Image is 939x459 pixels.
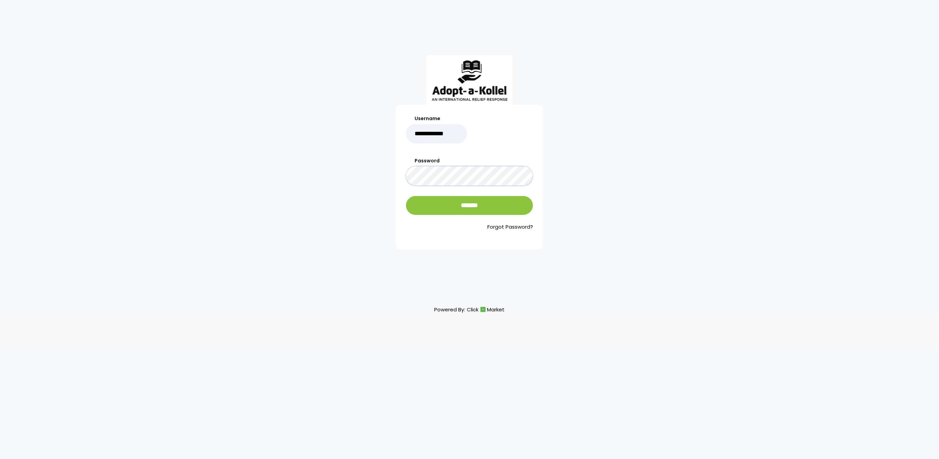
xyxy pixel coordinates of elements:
[427,55,512,105] img: aak_logo_sm.jpeg
[406,157,533,164] label: Password
[434,305,505,314] p: Powered By:
[467,305,505,314] a: ClickMarket
[406,115,467,122] label: Username
[480,307,486,312] img: cm_icon.png
[406,223,533,231] a: Forgot Password?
